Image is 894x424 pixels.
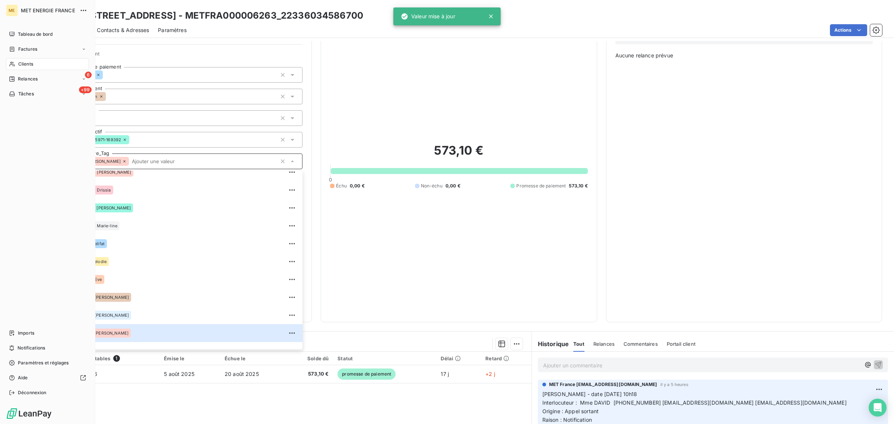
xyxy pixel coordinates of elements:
[830,24,867,36] button: Actions
[329,177,332,183] span: 0
[624,341,658,347] span: Commentaires
[76,313,129,317] span: Konecta-[PERSON_NAME]
[18,91,34,97] span: Tâches
[18,61,33,67] span: Clients
[18,374,28,381] span: Aide
[76,295,129,300] span: Konecta-[PERSON_NAME]
[667,341,695,347] span: Portail client
[164,355,216,361] div: Émise le
[129,158,277,165] input: Ajouter une valeur
[113,355,120,362] span: 1
[79,86,92,93] span: +99
[441,371,449,377] span: 17 j
[6,58,89,70] a: Clients
[6,372,89,384] a: Aide
[549,381,657,388] span: MET France [EMAIL_ADDRESS][DOMAIN_NAME]
[18,46,37,53] span: Factures
[225,355,282,361] div: Échue le
[532,339,569,348] h6: Historique
[485,355,527,361] div: Retard
[330,143,587,165] h2: 573,10 €
[6,408,52,420] img: Logo LeanPay
[542,391,637,397] span: [PERSON_NAME] - date [DATE] 10h18
[85,72,92,78] span: 6
[129,136,135,143] input: Ajouter une valeur
[18,31,53,38] span: Tableau de bord
[164,371,194,377] span: 5 août 2025
[569,183,587,189] span: 573,10 €
[97,26,149,34] span: Contacts & Adresses
[337,355,432,361] div: Statut
[6,357,89,369] a: Paramètres et réglages
[291,355,329,361] div: Solde dû
[401,10,455,23] div: Valeur mise à jour
[158,26,187,34] span: Paramètres
[350,183,365,189] span: 0,00 €
[76,224,117,228] span: Konecta - Marie-line
[18,76,38,82] span: Relances
[60,51,302,61] span: Propriétés Client
[615,52,873,59] span: Aucune relance prévue
[291,370,329,378] span: 573,10 €
[6,28,89,40] a: Tableau de bord
[660,382,688,387] span: il y a 5 heures
[18,345,45,351] span: Notifications
[225,371,259,377] span: 20 août 2025
[21,7,75,13] span: MET ENERGIE FRANCE
[18,330,34,336] span: Imports
[6,4,18,16] div: ME
[18,360,69,366] span: Paramètres et réglages
[18,389,47,396] span: Déconnexion
[516,183,566,189] span: Promesse de paiement
[66,9,363,22] h3: SDC [STREET_ADDRESS] - METFRA000006263_22336034586700
[542,417,592,423] span: Raison : Notification
[869,399,887,417] div: Open Intercom Messenger
[593,341,615,347] span: Relances
[446,183,460,189] span: 0,00 €
[6,43,89,55] a: Factures
[76,170,131,174] span: Konecta - [PERSON_NAME]
[6,73,89,85] a: 6Relances
[6,88,89,100] a: +99Tâches
[542,399,847,406] span: Interlocuteur : Mme DAVID [PHONE_NUMBER] [EMAIL_ADDRESS][DOMAIN_NAME] [EMAIL_ADDRESS][DOMAIN_NAME]
[76,331,129,335] span: konecta-[PERSON_NAME]
[336,183,347,189] span: Échu
[421,183,443,189] span: Non-échu
[6,327,89,339] a: Imports
[441,355,476,361] div: Délai
[64,355,155,362] div: Pièces comptables
[103,72,109,78] input: Ajouter une valeur
[542,408,599,414] span: Origine : Appel sortant
[573,341,584,347] span: Tout
[337,368,396,380] span: promesse de paiement
[76,206,131,210] span: konecta - [PERSON_NAME]
[485,371,495,377] span: +2 j
[106,93,112,100] input: Ajouter une valeur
